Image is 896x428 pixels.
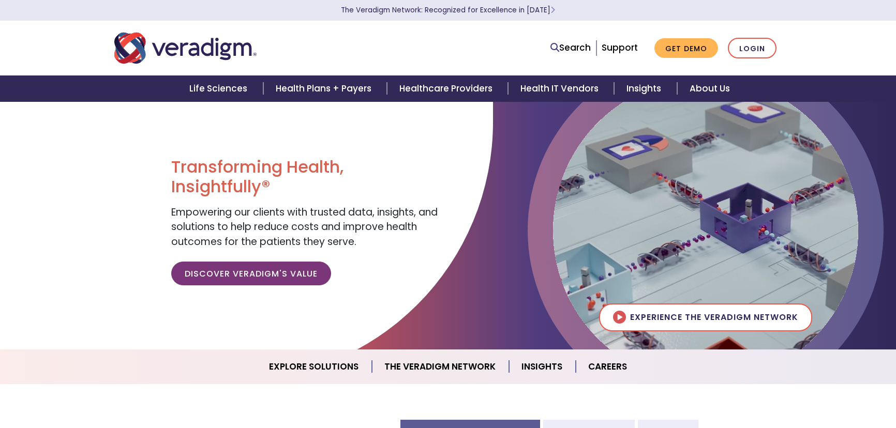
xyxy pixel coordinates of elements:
a: Insights [614,75,677,102]
span: Empowering our clients with trusted data, insights, and solutions to help reduce costs and improv... [171,205,438,249]
a: Health IT Vendors [508,75,614,102]
a: The Veradigm Network: Recognized for Excellence in [DATE]Learn More [341,5,555,15]
a: Discover Veradigm's Value [171,262,331,285]
a: Support [602,41,638,54]
a: The Veradigm Network [372,354,509,380]
img: Veradigm logo [114,31,257,65]
a: About Us [677,75,742,102]
span: Learn More [550,5,555,15]
a: Explore Solutions [257,354,372,380]
a: Login [728,38,776,59]
a: Careers [576,354,639,380]
a: Life Sciences [177,75,263,102]
a: Get Demo [654,38,718,58]
a: Search [550,41,591,55]
a: Health Plans + Payers [263,75,387,102]
h1: Transforming Health, Insightfully® [171,157,440,197]
a: Insights [509,354,576,380]
a: Healthcare Providers [387,75,508,102]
